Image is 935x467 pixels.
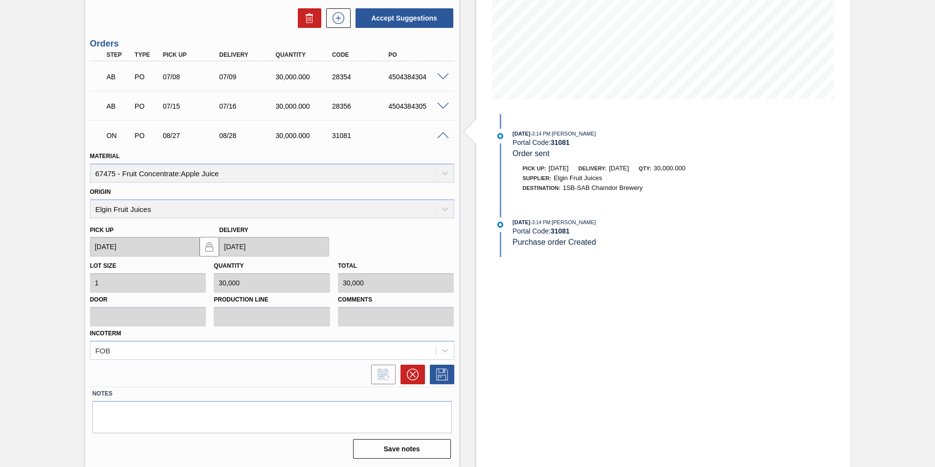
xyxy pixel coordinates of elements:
div: 08/27/2025 [160,132,223,140]
div: 28356 [330,102,393,110]
div: Negotiating Order [104,125,134,146]
span: Supplier: [523,175,552,181]
p: ON [107,132,131,140]
label: Lot size [90,262,116,269]
label: Notes [92,387,452,401]
span: Destination: [523,185,560,191]
div: Inform order change [366,365,396,384]
strong: 31081 [551,227,570,235]
div: Step [104,51,134,58]
span: 30,000.000 [654,164,686,172]
span: : [PERSON_NAME] [550,219,596,225]
button: locked [200,237,219,257]
span: - 3:14 PM [531,131,551,137]
span: : [PERSON_NAME] [550,131,596,137]
div: 07/15/2025 [160,102,223,110]
button: Save notes [353,439,451,459]
div: New suggestion [321,8,351,28]
label: Delivery [219,227,248,233]
div: Accept Suggestions [351,7,454,29]
span: [DATE] [549,164,569,172]
div: Save Order [425,365,454,384]
label: Production Line [214,293,330,307]
p: AB [107,102,131,110]
input: mm/dd/yyyy [219,237,329,257]
label: Comments [338,293,454,307]
div: 28354 [330,73,393,81]
label: Origin [90,188,111,195]
div: Portal Code: [512,139,745,146]
div: FOB [95,346,111,354]
div: Awaiting Billing [104,95,134,117]
div: Code [330,51,393,58]
span: Qty: [639,165,651,171]
div: PO [386,51,449,58]
span: Pick up: [523,165,546,171]
div: 4504384304 [386,73,449,81]
label: Incoterm [90,330,121,337]
span: Delivery: [579,165,606,171]
input: mm/dd/yyyy [90,237,200,257]
span: [DATE] [512,131,530,137]
label: Quantity [214,262,244,269]
span: - 3:14 PM [531,220,551,225]
h3: Orders [90,39,454,49]
span: [DATE] [609,164,629,172]
img: locked [203,241,215,253]
span: Order sent [512,149,550,158]
div: Type [132,51,161,58]
div: Pick up [160,51,223,58]
label: Total [338,262,357,269]
div: Purchase order [132,73,161,81]
div: 07/16/2025 [217,102,280,110]
div: Purchase order [132,102,161,110]
button: Accept Suggestions [356,8,453,28]
span: Elgin Fruit Juices [554,174,602,182]
img: atual [497,222,503,228]
span: 1SB-SAB Chamdor Brewery [563,184,643,191]
div: 4504384305 [386,102,449,110]
strong: 31081 [551,139,570,146]
div: 07/08/2025 [160,73,223,81]
div: Delivery [217,51,280,58]
span: Purchase order Created [512,238,596,246]
label: Material [90,153,120,160]
div: Quantity [273,51,336,58]
p: AB [107,73,131,81]
div: Portal Code: [512,227,745,235]
div: 30,000.000 [273,73,336,81]
div: 30,000.000 [273,132,336,140]
div: 30,000.000 [273,102,336,110]
div: Awaiting Billing [104,66,134,88]
div: 08/28/2025 [217,132,280,140]
div: 31081 [330,132,393,140]
div: Cancel Order [396,365,425,384]
span: [DATE] [512,219,530,225]
div: Delete Suggestions [293,8,321,28]
div: Purchase order [132,132,161,140]
label: Pick up [90,227,114,233]
div: 07/09/2025 [217,73,280,81]
img: atual [497,133,503,139]
label: Door [90,293,206,307]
